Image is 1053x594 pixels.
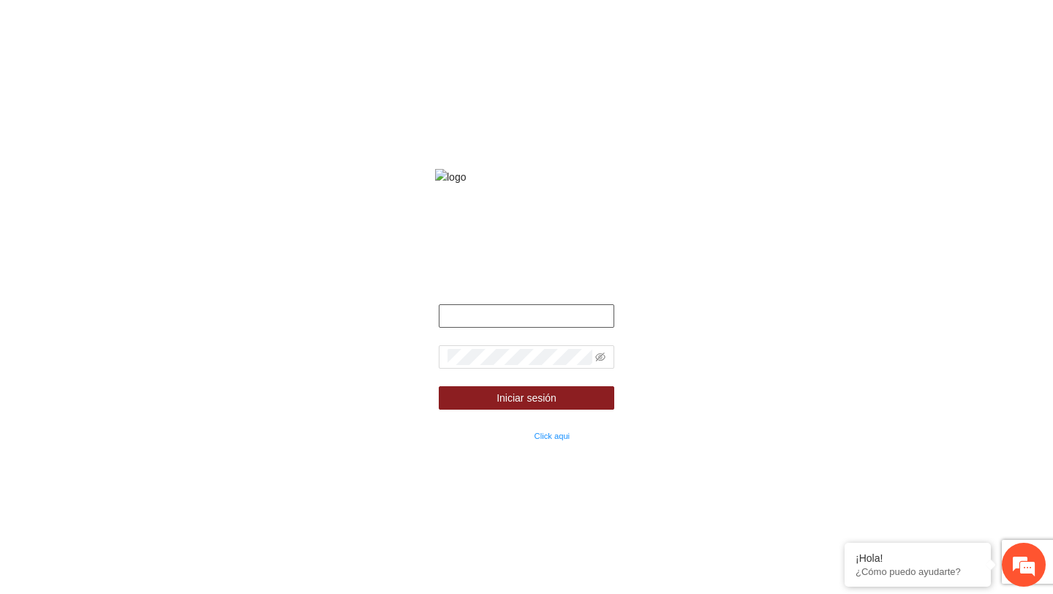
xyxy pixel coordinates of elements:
small: ¿Olvidaste tu contraseña? [439,432,570,440]
button: Iniciar sesión [439,386,614,410]
p: ¿Cómo puedo ayudarte? [856,566,980,577]
strong: Fondo de financiamiento de proyectos para la prevención y fortalecimiento de instituciones de seg... [420,206,633,266]
div: ¡Hola! [856,552,980,564]
a: Click aqui [535,432,570,440]
span: Iniciar sesión [497,390,556,406]
img: logo [435,169,618,185]
span: eye-invisible [595,352,605,362]
strong: Bienvenido [499,280,554,292]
